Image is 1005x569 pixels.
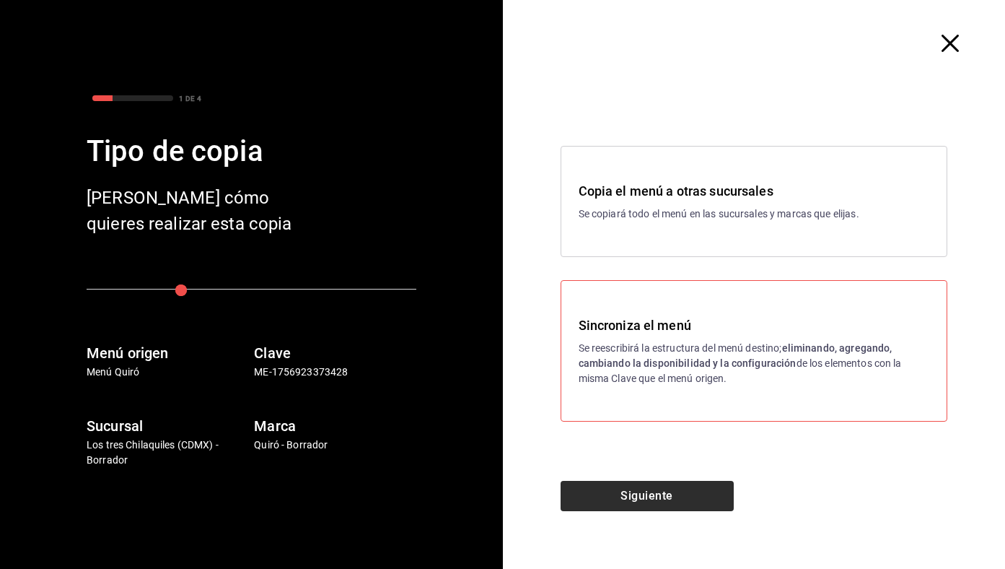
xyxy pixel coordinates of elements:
div: Tipo de copia [87,130,416,173]
p: Se reescribirá la estructura del menú destino; de los elementos con la misma Clave que el menú or... [579,341,930,386]
p: Se copiará todo el menú en las sucursales y marcas que elijas. [579,207,930,222]
h6: Menú origen [87,342,248,365]
h3: Copia el menú a otras sucursales [579,181,930,201]
p: Quiró - Borrador [254,438,416,453]
h6: Clave [254,342,416,365]
p: Menú Quiró [87,365,248,380]
button: Siguiente [561,481,734,511]
h6: Sucursal [87,414,248,438]
h6: Marca [254,414,416,438]
div: [PERSON_NAME] cómo quieres realizar esta copia [87,185,317,237]
p: Los tres Chilaquiles (CDMX) - Borrador [87,438,248,468]
h3: Sincroniza el menú [579,316,930,335]
p: ME-1756923373428 [254,365,416,380]
div: 1 DE 4 [179,93,201,104]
